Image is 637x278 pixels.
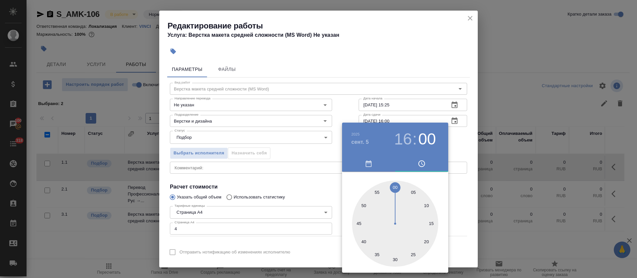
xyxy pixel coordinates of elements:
[351,132,360,136] button: 2025
[351,138,369,146] button: сент. 5
[412,130,417,148] h3: :
[394,130,412,148] button: 16
[418,130,436,148] button: 00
